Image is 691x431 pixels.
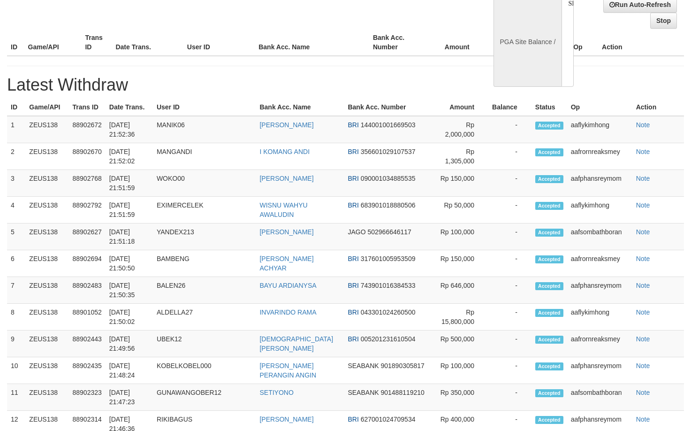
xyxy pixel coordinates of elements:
[567,143,632,170] td: aafrornreaksmey
[488,384,532,411] td: -
[106,170,153,197] td: [DATE] 21:51:59
[153,99,256,116] th: User ID
[7,99,25,116] th: ID
[106,143,153,170] td: [DATE] 21:52:02
[259,416,313,423] a: [PERSON_NAME]
[259,228,313,236] a: [PERSON_NAME]
[636,201,650,209] a: Note
[636,121,650,129] a: Note
[348,175,358,182] span: BRI
[348,335,358,343] span: BRI
[434,277,488,304] td: Rp 646,000
[535,202,563,210] span: Accepted
[7,223,25,250] td: 5
[567,357,632,384] td: aafphansreymom
[25,99,68,116] th: Game/API
[535,416,563,424] span: Accepted
[535,362,563,370] span: Accepted
[7,76,684,94] h1: Latest Withdraw
[183,29,255,56] th: User ID
[256,99,344,116] th: Bank Acc. Name
[348,228,365,236] span: JAGO
[380,389,424,396] span: 901488119210
[535,282,563,290] span: Accepted
[259,148,310,155] a: I KOMANG ANDI
[106,223,153,250] td: [DATE] 21:51:18
[106,99,153,116] th: Date Trans.
[434,197,488,223] td: Rp 50,000
[25,223,68,250] td: ZEUS138
[361,335,416,343] span: 005201231610504
[112,29,183,56] th: Date Trans.
[153,223,256,250] td: YANDEX213
[567,331,632,357] td: aafrornreaksmey
[255,29,369,56] th: Bank Acc. Name
[650,13,677,29] a: Stop
[153,357,256,384] td: KOBELKOBEL000
[361,282,416,289] span: 743901016384533
[153,384,256,411] td: GUNAWANGOBER12
[348,362,379,369] span: SEABANK
[636,282,650,289] a: Note
[567,223,632,250] td: aafsombathboran
[153,143,256,170] td: MANGANDI
[69,331,106,357] td: 88902443
[434,99,488,116] th: Amount
[153,250,256,277] td: BAMBENG
[25,384,68,411] td: ZEUS138
[81,29,112,56] th: Trans ID
[361,175,416,182] span: 090001034885535
[434,384,488,411] td: Rp 350,000
[153,170,256,197] td: WOKO00
[426,29,484,56] th: Amount
[567,304,632,331] td: aaflykimhong
[153,277,256,304] td: BALEN26
[434,223,488,250] td: Rp 100,000
[25,250,68,277] td: ZEUS138
[348,201,358,209] span: BRI
[570,29,598,56] th: Op
[488,197,532,223] td: -
[106,357,153,384] td: [DATE] 21:48:24
[535,122,563,130] span: Accepted
[361,148,416,155] span: 356601029107537
[69,197,106,223] td: 88902792
[380,362,424,369] span: 901890305817
[259,255,313,272] a: [PERSON_NAME] ACHYAR
[488,223,532,250] td: -
[567,197,632,223] td: aaflykimhong
[632,99,684,116] th: Action
[106,384,153,411] td: [DATE] 21:47:23
[25,357,68,384] td: ZEUS138
[434,331,488,357] td: Rp 500,000
[636,362,650,369] a: Note
[7,331,25,357] td: 9
[348,389,379,396] span: SEABANK
[361,416,416,423] span: 627001024709534
[7,250,25,277] td: 6
[153,197,256,223] td: EXIMERCELEK
[535,336,563,344] span: Accepted
[434,143,488,170] td: Rp 1,305,000
[535,389,563,397] span: Accepted
[636,148,650,155] a: Note
[69,143,106,170] td: 88902670
[488,170,532,197] td: -
[106,250,153,277] td: [DATE] 21:50:50
[259,121,313,129] a: [PERSON_NAME]
[369,29,426,56] th: Bank Acc. Number
[25,304,68,331] td: ZEUS138
[434,170,488,197] td: Rp 150,000
[535,229,563,237] span: Accepted
[567,116,632,143] td: aaflykimhong
[361,308,416,316] span: 043301024260500
[69,277,106,304] td: 88902483
[153,304,256,331] td: ALDELLA27
[348,121,358,129] span: BRI
[153,331,256,357] td: UBEK12
[69,99,106,116] th: Trans ID
[106,331,153,357] td: [DATE] 21:49:56
[259,282,316,289] a: BAYU ARDIANYSA
[25,331,68,357] td: ZEUS138
[69,357,106,384] td: 88902435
